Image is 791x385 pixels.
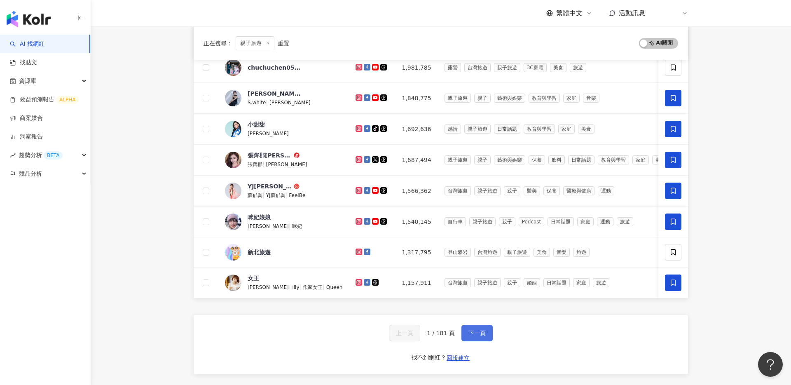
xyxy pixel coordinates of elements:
span: 教育與學習 [598,155,629,164]
img: KOL Avatar [225,275,241,291]
span: 日常話題 [548,217,574,226]
span: [PERSON_NAME] [266,162,307,167]
span: 回報建立 [447,354,470,361]
span: illy [292,284,299,290]
span: [PERSON_NAME] [248,131,289,136]
span: 旅遊 [573,248,590,257]
td: 1,687,494 [395,145,438,176]
span: 台灣旅遊 [464,63,491,72]
a: KOL Avatar咪妃娘娘[PERSON_NAME]|咪妃 [225,213,342,230]
div: 小甜甜 [248,120,265,129]
span: 趨勢分析 [19,146,63,164]
span: 親子旅遊 [469,217,496,226]
td: 1,981,785 [395,53,438,83]
span: 親子旅遊 [464,124,491,134]
span: 婚姻 [524,278,540,287]
a: KOL Avatarchuchuchen0522 [225,59,342,76]
span: S.white [248,100,266,106]
span: | [266,99,269,106]
span: 親子 [474,155,491,164]
img: KOL Avatar [225,90,241,106]
a: searchAI 找網紅 [10,40,44,48]
span: 音樂 [583,94,599,103]
span: 感情 [445,124,461,134]
span: 運動 [598,186,614,195]
a: KOL Avatar[PERSON_NAME]S.white|[PERSON_NAME] [225,89,342,107]
span: 保養 [529,155,545,164]
button: 回報建立 [446,351,470,364]
span: 登山攀岩 [445,248,471,257]
a: 商案媒合 [10,114,43,122]
span: 運動 [597,217,613,226]
span: 保養 [543,186,560,195]
span: 親子旅遊 [494,63,520,72]
div: chuchuchen0522 [248,63,301,72]
span: 親子旅遊 [445,155,471,164]
img: KOL Avatar [225,244,241,261]
span: 資源庫 [19,72,36,90]
img: KOL Avatar [225,59,241,76]
span: 旅遊 [593,278,609,287]
div: 咪妃娘娘 [248,213,271,221]
span: | [300,284,303,290]
span: 蘇郁喬 [248,192,262,198]
span: 美食 [652,155,669,164]
td: 1,692,636 [395,114,438,145]
span: 日常話題 [494,124,520,134]
span: 親子旅遊 [236,36,274,50]
span: 親子 [504,278,520,287]
a: KOL Avatar張齊郡[PERSON_NAME]張齊郡|[PERSON_NAME] [225,151,342,169]
div: 重置 [278,40,289,47]
a: KOL Avatar新北旅遊 [225,244,342,261]
img: KOL Avatar [225,183,241,199]
span: 家庭 [573,278,590,287]
td: 1,540,145 [395,207,438,237]
span: 教育與學習 [524,124,555,134]
td: 1,317,795 [395,237,438,268]
span: | [262,161,266,167]
span: | [289,284,293,290]
span: 親子旅遊 [474,186,501,195]
td: 1,848,775 [395,83,438,114]
img: logo [7,11,51,27]
div: 找不到網紅？ [412,354,446,362]
span: 家庭 [632,155,649,164]
a: KOL Avatar女王[PERSON_NAME]|illy|作家女王|Queen [225,274,342,291]
div: BETA [44,151,63,160]
span: rise [10,153,16,158]
span: 旅遊 [570,63,586,72]
a: 找貼文 [10,59,37,67]
div: 女王 [248,274,259,282]
span: 台灣旅遊 [474,248,501,257]
span: 咪妃 [292,223,302,229]
span: 家庭 [563,94,580,103]
button: 下一頁 [461,325,493,341]
span: YJ蘇郁喬 [266,192,286,198]
span: 旅遊 [617,217,633,226]
td: 1,157,911 [395,268,438,298]
span: 3C家電 [524,63,547,72]
span: 醫美 [524,186,540,195]
span: FeelBe [289,192,305,198]
span: 親子 [499,217,515,226]
span: 醫療與健康 [563,186,594,195]
span: 教育與學習 [529,94,560,103]
span: [PERSON_NAME] [248,284,289,290]
span: 親子旅遊 [474,278,501,287]
span: 美食 [550,63,566,72]
td: 1,566,362 [395,176,438,207]
button: 上一頁 [389,325,420,341]
span: 露營 [445,63,461,72]
a: KOL Avatar小甜甜[PERSON_NAME] [225,120,342,138]
img: KOL Avatar [225,152,241,168]
span: 台灣旅遊 [445,278,471,287]
img: KOL Avatar [225,121,241,137]
div: YJ[PERSON_NAME]（[PERSON_NAME]） [248,182,292,190]
span: 家庭 [558,124,575,134]
span: 藝術與娛樂 [494,155,525,164]
span: [PERSON_NAME] [269,100,311,106]
span: 日常話題 [568,155,594,164]
span: 音樂 [553,248,570,257]
div: 新北旅遊 [248,248,271,256]
span: 自行車 [445,217,466,226]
